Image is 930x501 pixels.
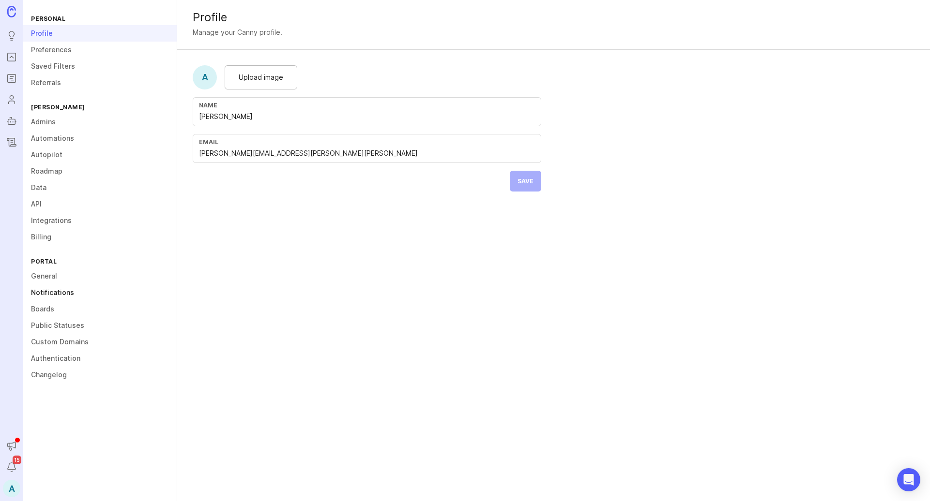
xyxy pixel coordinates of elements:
a: Automations [23,130,177,147]
button: Notifications [3,458,20,476]
a: Public Statuses [23,317,177,334]
a: Saved Filters [23,58,177,74]
a: Roadmap [23,163,177,179]
div: Open Intercom Messenger [897,468,920,491]
a: Integrations [23,212,177,229]
button: Announcements [3,437,20,455]
div: Personal [23,12,177,25]
span: Upload image [239,72,283,83]
a: Data [23,179,177,196]
a: Roadmaps [3,70,20,87]
a: Notifications [23,284,177,301]
a: Users [3,91,20,108]
a: Admins [23,114,177,130]
div: Profile [193,12,915,23]
div: [PERSON_NAME] [23,101,177,114]
div: A [193,65,217,89]
a: API [23,196,177,212]
div: Manage your Canny profile. [193,27,282,38]
a: Changelog [3,133,20,151]
img: Canny Home [7,6,16,17]
a: Billing [23,229,177,245]
a: Referrals [23,74,177,91]
span: 15 [13,456,21,464]
a: Boards [23,301,177,317]
div: Name [199,102,535,109]
div: Portal [23,255,177,268]
a: General [23,268,177,284]
a: Autopilot [23,147,177,163]
a: Custom Domains [23,334,177,350]
a: Changelog [23,367,177,383]
button: A [3,480,20,497]
a: Ideas [3,27,20,44]
a: Portal [3,48,20,66]
a: Autopilot [3,112,20,130]
a: Authentication [23,350,177,367]
div: Email [199,138,535,146]
a: Preferences [23,42,177,58]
